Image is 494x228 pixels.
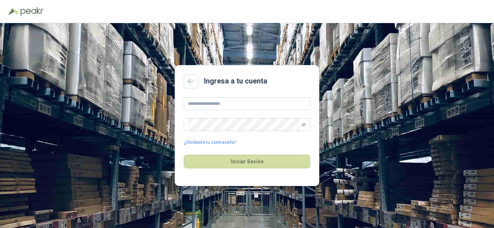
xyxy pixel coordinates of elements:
h2: Ingresa a tu cuenta [204,76,267,87]
img: Peakr [20,7,43,16]
span: eye-invisible [302,122,306,127]
button: Iniciar Sesión [184,155,310,168]
a: ¿Olvidaste tu contraseña? [184,139,236,146]
img: Logo [9,8,19,15]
